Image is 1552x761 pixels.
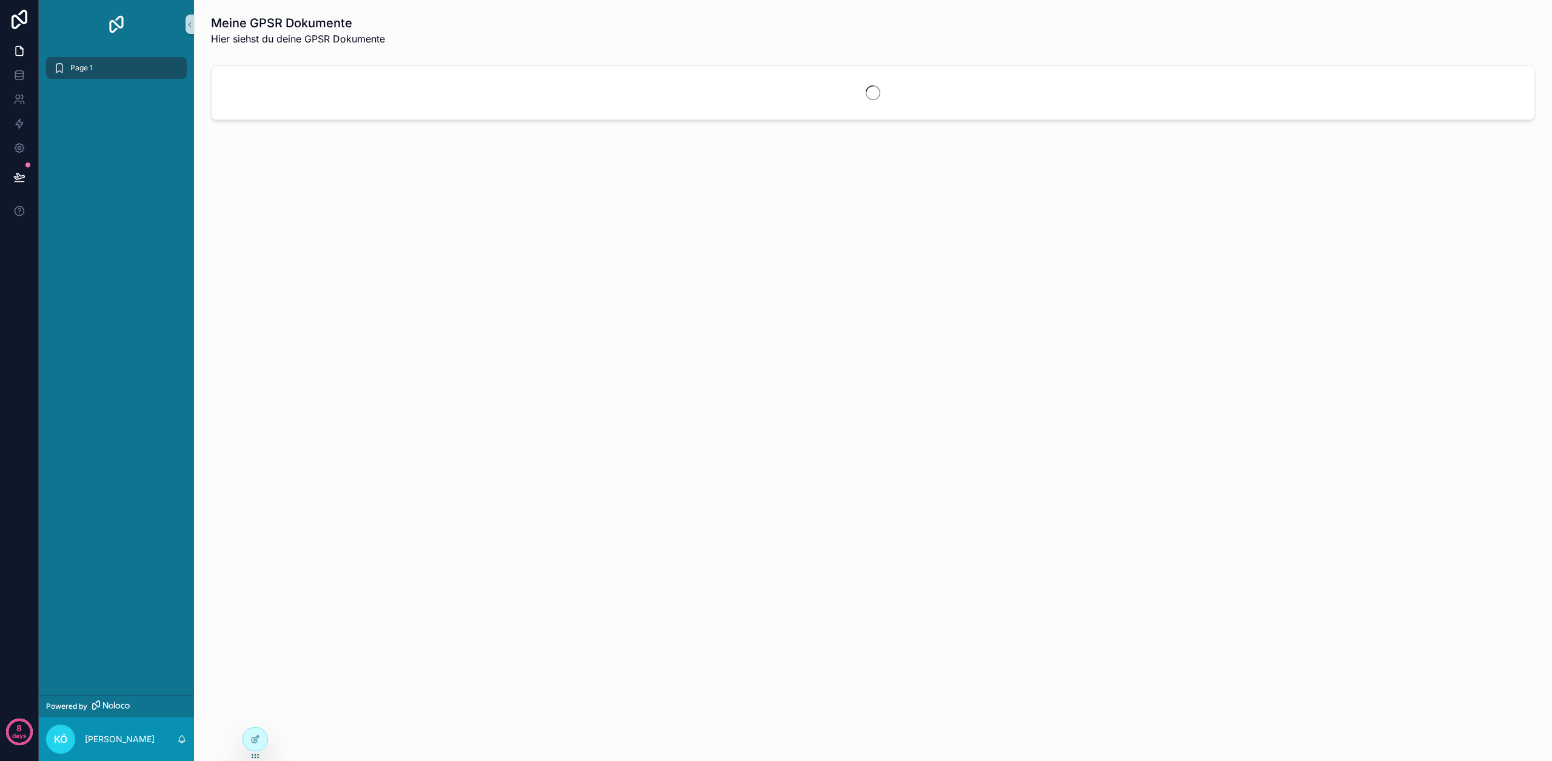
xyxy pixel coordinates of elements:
span: Powered by [46,702,87,711]
img: App logo [107,15,126,34]
span: Hier siehst du deine GPSR Dokumente [211,32,385,46]
span: KÖ [54,732,67,746]
div: scrollable content [39,49,194,95]
a: Powered by [39,695,194,717]
p: [PERSON_NAME] [85,733,155,745]
p: days [12,727,27,744]
p: 8 [16,722,22,734]
a: Page 1 [46,57,187,79]
span: Page 1 [70,63,93,73]
h1: Meine GPSR Dokumente [211,15,385,32]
